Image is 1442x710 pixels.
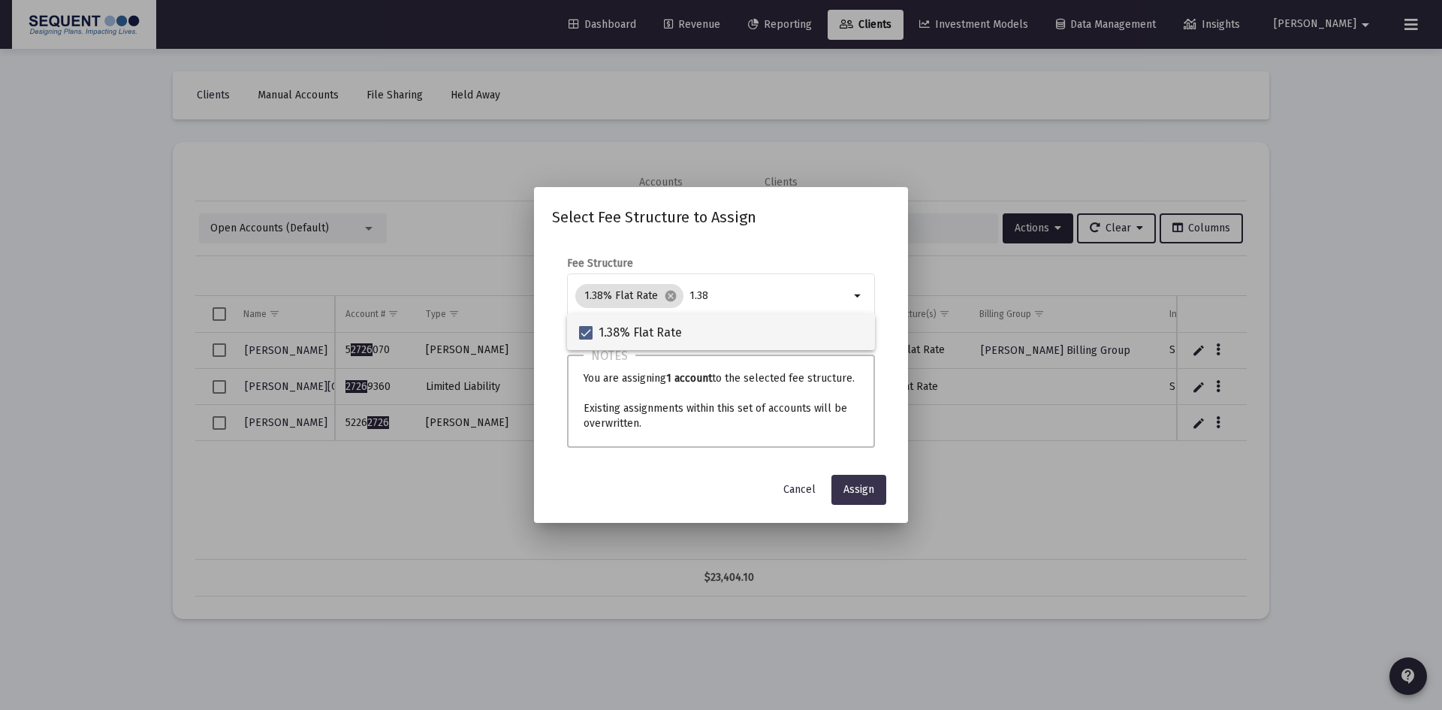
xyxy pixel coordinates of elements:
[666,372,712,385] b: 1 account
[771,475,828,505] button: Cancel
[599,324,682,342] span: 1.38% Flat Rate
[575,281,849,311] mat-chip-list: Selection
[831,475,886,505] button: Assign
[552,205,890,229] h2: Select Fee Structure to Assign
[783,483,816,496] span: Cancel
[849,287,867,305] mat-icon: arrow_drop_down
[584,346,635,367] h3: Notes
[575,284,683,308] mat-chip: 1.38% Flat Rate
[843,483,874,496] span: Assign
[567,257,633,270] label: Fee Structure
[689,290,849,302] input: Select fee structures
[664,289,677,303] mat-icon: cancel
[567,355,875,448] div: You are assigning to the selected fee structure. Existing assignments within this set of accounts...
